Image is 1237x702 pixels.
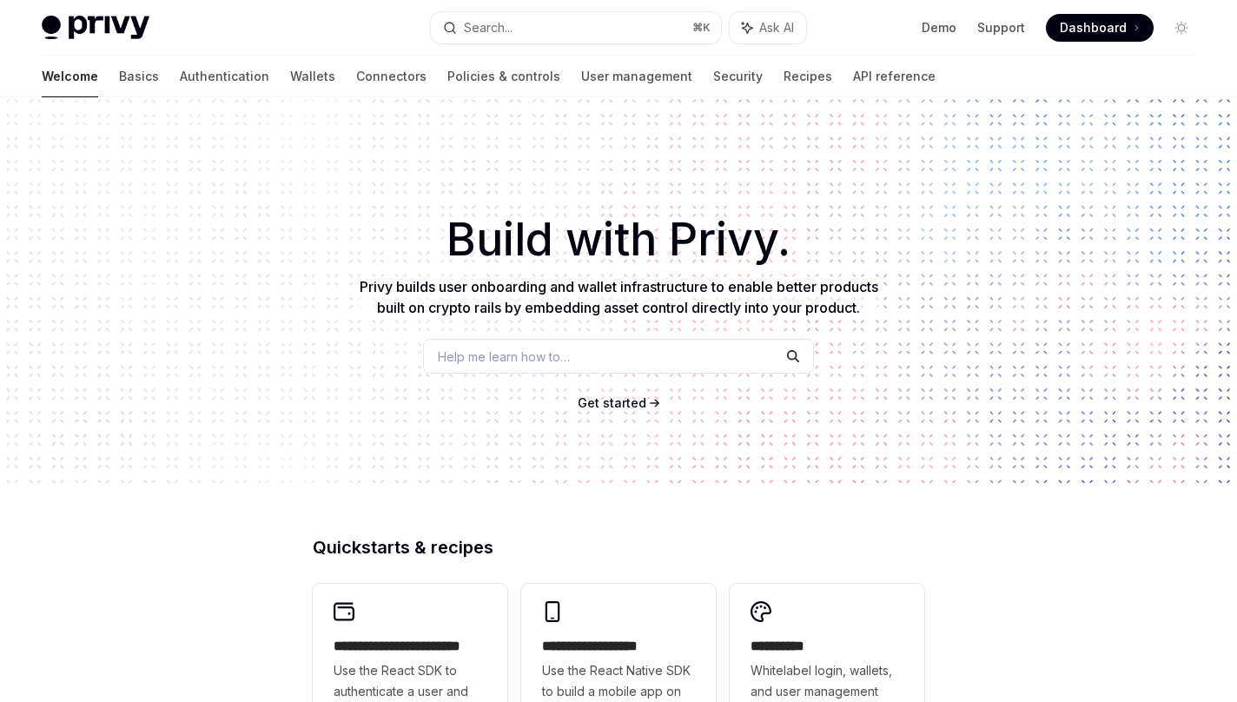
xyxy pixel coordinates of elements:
[1168,14,1195,42] button: Toggle dark mode
[119,56,159,97] a: Basics
[180,56,269,97] a: Authentication
[784,56,832,97] a: Recipes
[578,395,646,410] span: Get started
[42,56,98,97] a: Welcome
[356,56,427,97] a: Connectors
[853,56,936,97] a: API reference
[581,56,692,97] a: User management
[730,12,806,43] button: Ask AI
[713,56,763,97] a: Security
[431,12,721,43] button: Search...⌘K
[1046,14,1154,42] a: Dashboard
[759,19,794,36] span: Ask AI
[464,17,513,38] div: Search...
[1060,19,1127,36] span: Dashboard
[360,278,878,316] span: Privy builds user onboarding and wallet infrastructure to enable better products built on crypto ...
[447,56,560,97] a: Policies & controls
[977,19,1025,36] a: Support
[438,348,570,366] span: Help me learn how to…
[922,19,956,36] a: Demo
[692,21,711,35] span: ⌘ K
[447,224,790,255] span: Build with Privy.
[42,16,149,40] img: light logo
[578,394,646,412] a: Get started
[313,539,493,556] span: Quickstarts & recipes
[290,56,335,97] a: Wallets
